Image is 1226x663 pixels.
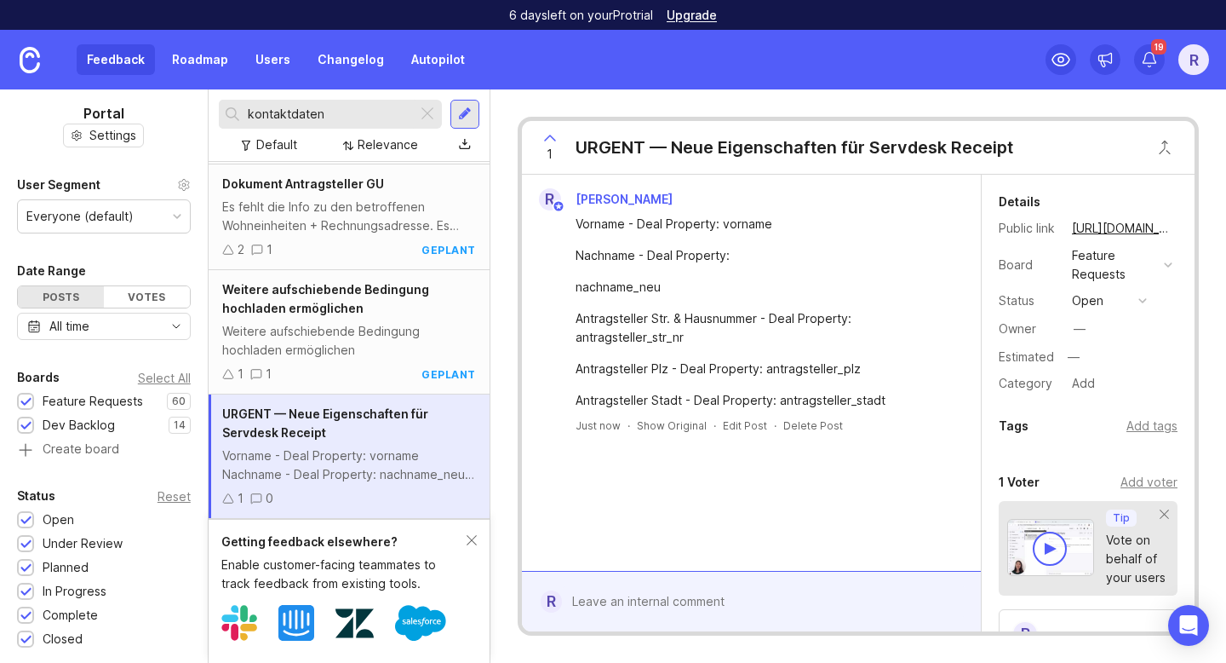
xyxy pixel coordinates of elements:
div: Add tags [1126,417,1177,435]
div: Under Review [43,534,123,553]
div: Closed [43,630,83,649]
p: Tip [1113,511,1130,525]
div: Details [999,192,1040,212]
div: R [539,188,561,210]
div: Estimated [999,351,1054,363]
div: Feature Requests [1072,246,1157,284]
div: Status [999,291,1058,310]
div: — [1063,346,1085,368]
h1: Portal [83,103,124,124]
div: Open [43,510,74,529]
div: Status [17,486,55,506]
a: Create board [17,443,191,458]
div: Date Range [17,261,86,281]
div: · [774,418,776,433]
input: Search... [248,105,410,124]
div: 1 [238,365,243,383]
div: Board [999,256,1058,274]
div: Vorname - Deal Property: vorname [576,215,947,233]
a: Weitere aufschiebende Bedingung hochladen ermöglichenWeitere aufschiebende Bedingung hochladen er... [209,270,490,395]
div: R [541,591,562,613]
div: User Segment [17,175,100,195]
a: URGENT — Neue Eigenschaften für Servdesk ReceiptVorname - Deal Property: vorname Nachname - Deal ... [209,395,490,519]
div: Public link [999,219,1058,238]
img: Salesforce logo [395,597,446,649]
img: Slack logo [221,605,257,641]
span: 1 [547,145,553,164]
a: Add [1058,372,1100,395]
img: video-thumbnail-vote-d41b83416815613422e2ca741bf692cc.jpg [1007,519,1094,576]
a: Dokument Antragsteller GUEs fehlt die Info zu den betroffenen Wohneinheiten + Rechnungsadresse. E... [209,164,490,270]
div: Getting feedback elsewhere? [221,533,467,551]
img: Intercom logo [278,605,314,641]
a: Just now [576,418,621,433]
div: Everyone (default) [26,207,134,226]
div: 1 [266,240,272,259]
div: Vorname - Deal Property: vorname Nachname - Deal Property: nachname_neu Antragsteller Str. & Haus... [222,447,476,484]
div: Planned [43,558,89,577]
div: Antragsteller Plz - Deal Property: antragsteller_plz [576,360,947,378]
div: All time [49,317,89,336]
a: Autopilot [401,44,475,75]
p: 14 [174,418,186,432]
div: Es fehlt die Info zu den betroffenen Wohneinheiten + Rechnungsadresse. Es wird nur die Adresse vo... [222,198,476,235]
div: Antragsteller Stadt - Deal Property: antragsteller_stadt [576,391,947,410]
div: 0 [266,489,273,508]
div: Owner [999,320,1058,338]
div: Select All [138,373,191,383]
div: geplant [421,243,476,257]
div: R [1011,620,1039,648]
div: Antragsteller Str. & Hausnummer - Deal Property: antragsteller_str_nr [576,309,947,347]
a: Upgrade [667,9,717,21]
a: Changelog [307,44,394,75]
div: In Progress [43,582,106,601]
button: R [1178,44,1209,75]
div: Votes [104,286,190,308]
img: Zendesk logo [335,604,374,643]
div: 1 [238,489,243,508]
div: · [627,418,630,433]
div: nachname_neu [576,278,947,297]
span: Settings [89,127,136,144]
div: Tags [999,416,1028,436]
img: Canny Home [20,47,40,73]
div: open [1072,291,1103,310]
a: Users [245,44,301,75]
div: Relevance [358,135,418,154]
p: 60 [172,395,186,408]
span: [PERSON_NAME] [576,192,673,206]
span: Weitere aufschiebende Bedingung hochladen ermöglichen [222,282,429,315]
div: Dev Backlog [43,416,115,435]
div: geplant [421,367,476,382]
a: Roadmap [162,44,238,75]
div: 2 [238,240,244,259]
div: Category [999,374,1058,393]
div: Open Intercom Messenger [1168,605,1209,646]
div: Complete [43,606,98,625]
div: Feature Requests [43,392,143,411]
button: Close button [1148,130,1182,164]
span: 19 [1151,39,1166,55]
button: Settings [63,124,144,147]
div: · [713,418,716,433]
div: Add voter [1120,473,1177,492]
div: URGENT — Neue Eigenschaften für Servdesk Receipt [576,135,1013,159]
div: Reset [158,492,191,501]
button: Show Original [637,418,707,433]
span: Dokument Antragsteller GU [222,176,384,191]
div: Enable customer-facing teammates to track feedback from existing tools. [221,556,467,593]
svg: toggle icon [163,320,190,333]
div: 1 [266,365,272,383]
a: R[PERSON_NAME] [529,188,686,210]
img: member badge [552,200,564,213]
div: Delete Post [783,418,843,433]
div: Default [256,135,297,154]
div: Vote on behalf of your users [1106,531,1166,587]
div: — [1074,320,1086,338]
div: Nachname - Deal Property: [576,246,947,265]
a: [URL][DOMAIN_NAME] [1067,217,1177,239]
div: 1 Voter [999,472,1040,493]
